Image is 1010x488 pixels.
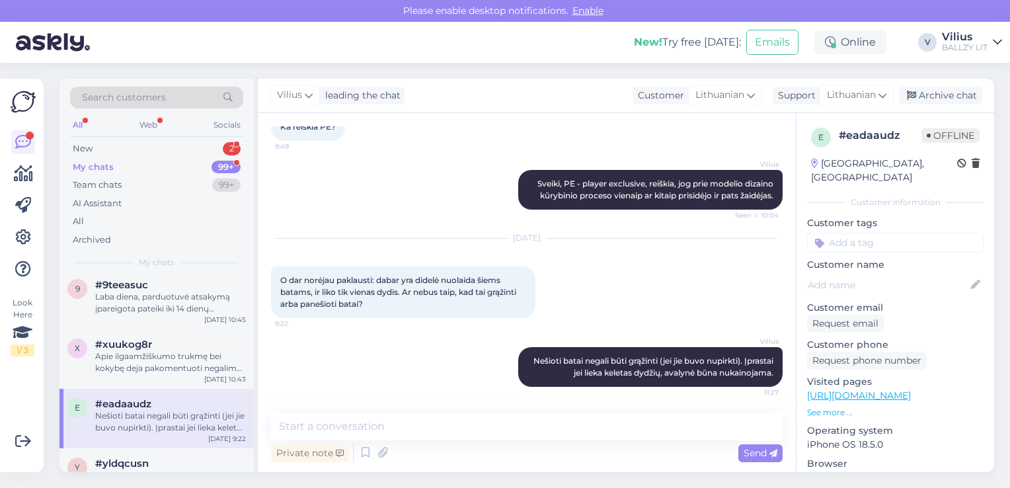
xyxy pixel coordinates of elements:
span: Enable [568,5,607,17]
div: [DATE] [271,232,783,244]
div: Archived [73,233,111,247]
span: My chats [139,257,175,268]
p: Customer name [807,258,984,272]
span: 11:27 [729,387,779,397]
span: e [75,403,80,413]
p: Customer phone [807,338,984,352]
div: V [918,33,937,52]
div: Customer information [807,196,984,208]
div: Archive chat [899,87,982,104]
div: 99+ [212,161,241,174]
span: e [818,132,824,142]
div: Nešioti batai negali būti grąžinti (jei jie buvo nupirkti). Įprastai jei lieka keletas dydžių, av... [95,410,246,434]
p: Browser [807,457,984,471]
span: 9 [75,284,80,294]
button: Emails [746,30,798,55]
div: [GEOGRAPHIC_DATA], [GEOGRAPHIC_DATA] [811,157,957,184]
div: Apie ilgaamžiškumo trukmę bei kokybę deja pakomentuoti negalime, gamintojas informacijos nepateikia. [95,350,246,374]
span: y [75,462,80,472]
span: O dar norėjau paklausti: dabar yra didelė nuolaida šiems batams, ir liko tik vienas dydis. Ar neb... [280,275,518,309]
div: Request phone number [807,352,927,370]
div: 99+ [212,179,241,192]
span: Seen ✓ 10:04 [729,210,779,220]
div: Online [814,30,886,54]
p: Visited pages [807,375,984,389]
span: 9:49 [275,142,325,151]
div: Laba diena, parduotuvė atsakymą įpareigota pateiki iki 14 dienų laikotarpyje, nežinome jų darbo a... [95,291,246,315]
div: BALLZY LIT [942,42,988,53]
span: Vilius [729,159,779,169]
p: See more ... [807,407,984,419]
p: Safari 381.1.792835455 [807,471,984,485]
span: #yldqcusn [95,458,149,469]
span: Search customers [82,91,166,104]
div: New [73,142,93,155]
div: Customer [633,89,684,102]
div: Socials [211,116,243,134]
p: Operating system [807,424,984,438]
div: Try free [DATE]: [634,34,741,50]
div: My chats [73,161,114,174]
span: #9teeasuc [95,279,148,291]
span: Vilius [277,88,302,102]
span: Sveiki, PE - player exclusive, reiškia, jog prie modelio dizaino kūrybinio proceso vienaip ar kit... [537,179,775,200]
div: Support [773,89,816,102]
div: 2 [223,142,241,155]
input: Add name [808,278,968,292]
p: Customer tags [807,216,984,230]
span: 9:22 [275,319,325,329]
div: [DATE] 9:22 [208,434,246,444]
div: # eadaaudz [839,128,921,143]
span: x [75,343,80,353]
div: Team chats [73,179,122,192]
span: Offline [921,128,980,143]
span: Lithuanian [695,88,744,102]
span: #eadaaudz [95,398,151,410]
div: Look Here [11,297,34,356]
div: All [70,116,85,134]
span: #xuukog8r [95,339,152,350]
span: Send [744,447,777,459]
span: Lithuanian [827,88,876,102]
b: New! [634,36,662,48]
div: [DATE] 10:43 [204,374,246,384]
p: Customer email [807,301,984,315]
a: ViliusBALLZY LIT [942,32,1002,53]
div: AI Assistant [73,197,122,210]
div: 1 / 3 [11,345,34,356]
div: Request email [807,315,884,333]
span: Nešioti batai negali būti grąžinti (jei jie buvo nupirkti). Įprastai jei lieka keletas dydžių, av... [533,356,775,378]
span: Vilius [729,337,779,346]
div: All [73,215,84,228]
div: Vilius [942,32,988,42]
div: Web [137,116,160,134]
div: leading the chat [320,89,401,102]
a: [URL][DOMAIN_NAME] [807,389,911,401]
div: [DATE] 10:45 [204,315,246,325]
img: Askly Logo [11,89,36,114]
div: Private note [271,444,349,462]
input: Add a tag [807,233,984,253]
p: iPhone OS 18.5.0 [807,438,984,452]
